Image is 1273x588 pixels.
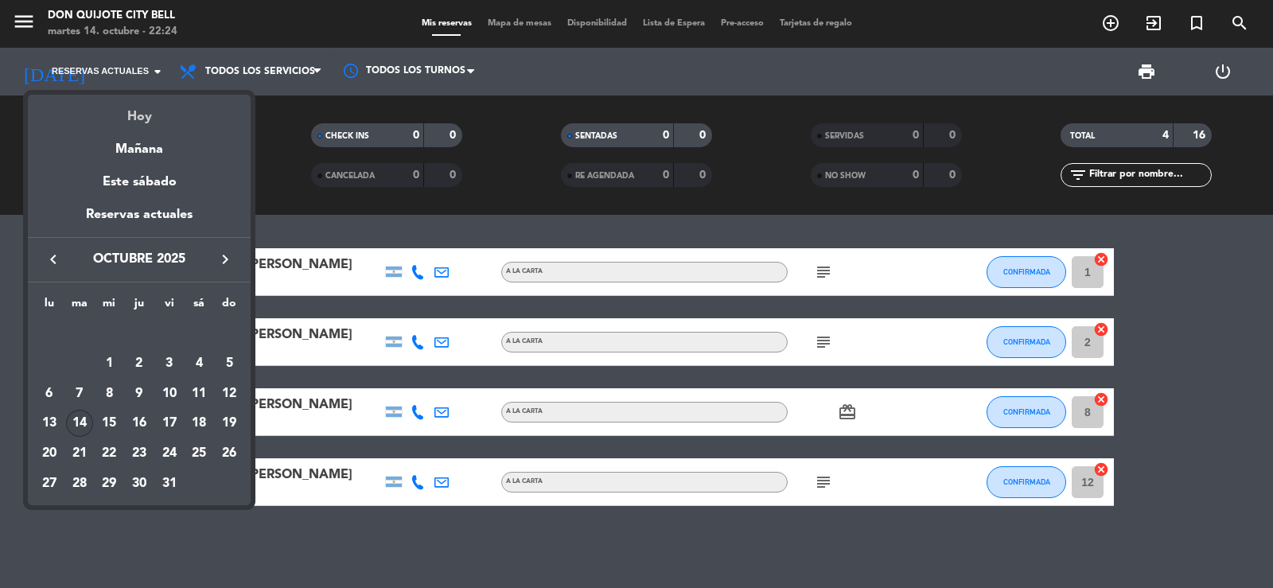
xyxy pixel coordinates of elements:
[211,249,239,270] button: keyboard_arrow_right
[66,440,93,467] div: 21
[95,470,123,497] div: 29
[44,250,63,269] i: keyboard_arrow_left
[156,440,183,467] div: 24
[34,438,64,469] td: 20 de octubre de 2025
[64,294,95,319] th: martes
[64,408,95,438] td: 14 de octubre de 2025
[28,160,251,204] div: Este sábado
[216,410,243,437] div: 19
[126,380,153,407] div: 9
[124,469,154,499] td: 30 de octubre de 2025
[94,349,124,379] td: 1 de octubre de 2025
[66,470,93,497] div: 28
[214,294,244,319] th: domingo
[94,408,124,438] td: 15 de octubre de 2025
[64,438,95,469] td: 21 de octubre de 2025
[156,470,183,497] div: 31
[185,380,212,407] div: 11
[34,469,64,499] td: 27 de octubre de 2025
[39,249,68,270] button: keyboard_arrow_left
[156,380,183,407] div: 10
[36,410,63,437] div: 13
[36,440,63,467] div: 20
[154,408,185,438] td: 17 de octubre de 2025
[34,379,64,409] td: 6 de octubre de 2025
[156,410,183,437] div: 17
[124,349,154,379] td: 2 de octubre de 2025
[185,349,215,379] td: 4 de octubre de 2025
[28,95,251,127] div: Hoy
[126,410,153,437] div: 16
[185,379,215,409] td: 11 de octubre de 2025
[95,380,123,407] div: 8
[124,294,154,319] th: jueves
[64,379,95,409] td: 7 de octubre de 2025
[124,379,154,409] td: 9 de octubre de 2025
[126,470,153,497] div: 30
[66,410,93,437] div: 14
[214,408,244,438] td: 19 de octubre de 2025
[214,349,244,379] td: 5 de octubre de 2025
[94,294,124,319] th: miércoles
[185,294,215,319] th: sábado
[214,379,244,409] td: 12 de octubre de 2025
[185,410,212,437] div: 18
[68,249,211,270] span: octubre 2025
[34,294,64,319] th: lunes
[156,350,183,377] div: 3
[95,350,123,377] div: 1
[154,379,185,409] td: 10 de octubre de 2025
[34,408,64,438] td: 13 de octubre de 2025
[64,469,95,499] td: 28 de octubre de 2025
[185,440,212,467] div: 25
[94,438,124,469] td: 22 de octubre de 2025
[124,438,154,469] td: 23 de octubre de 2025
[216,350,243,377] div: 5
[126,350,153,377] div: 2
[95,410,123,437] div: 15
[36,470,63,497] div: 27
[28,127,251,160] div: Mañana
[124,408,154,438] td: 16 de octubre de 2025
[36,380,63,407] div: 6
[185,438,215,469] td: 25 de octubre de 2025
[66,380,93,407] div: 7
[185,350,212,377] div: 4
[154,469,185,499] td: 31 de octubre de 2025
[216,380,243,407] div: 12
[216,250,235,269] i: keyboard_arrow_right
[94,379,124,409] td: 8 de octubre de 2025
[34,318,244,349] td: OCT.
[95,440,123,467] div: 22
[185,408,215,438] td: 18 de octubre de 2025
[216,440,243,467] div: 26
[154,349,185,379] td: 3 de octubre de 2025
[94,469,124,499] td: 29 de octubre de 2025
[154,294,185,319] th: viernes
[126,440,153,467] div: 23
[154,438,185,469] td: 24 de octubre de 2025
[28,204,251,237] div: Reservas actuales
[214,438,244,469] td: 26 de octubre de 2025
